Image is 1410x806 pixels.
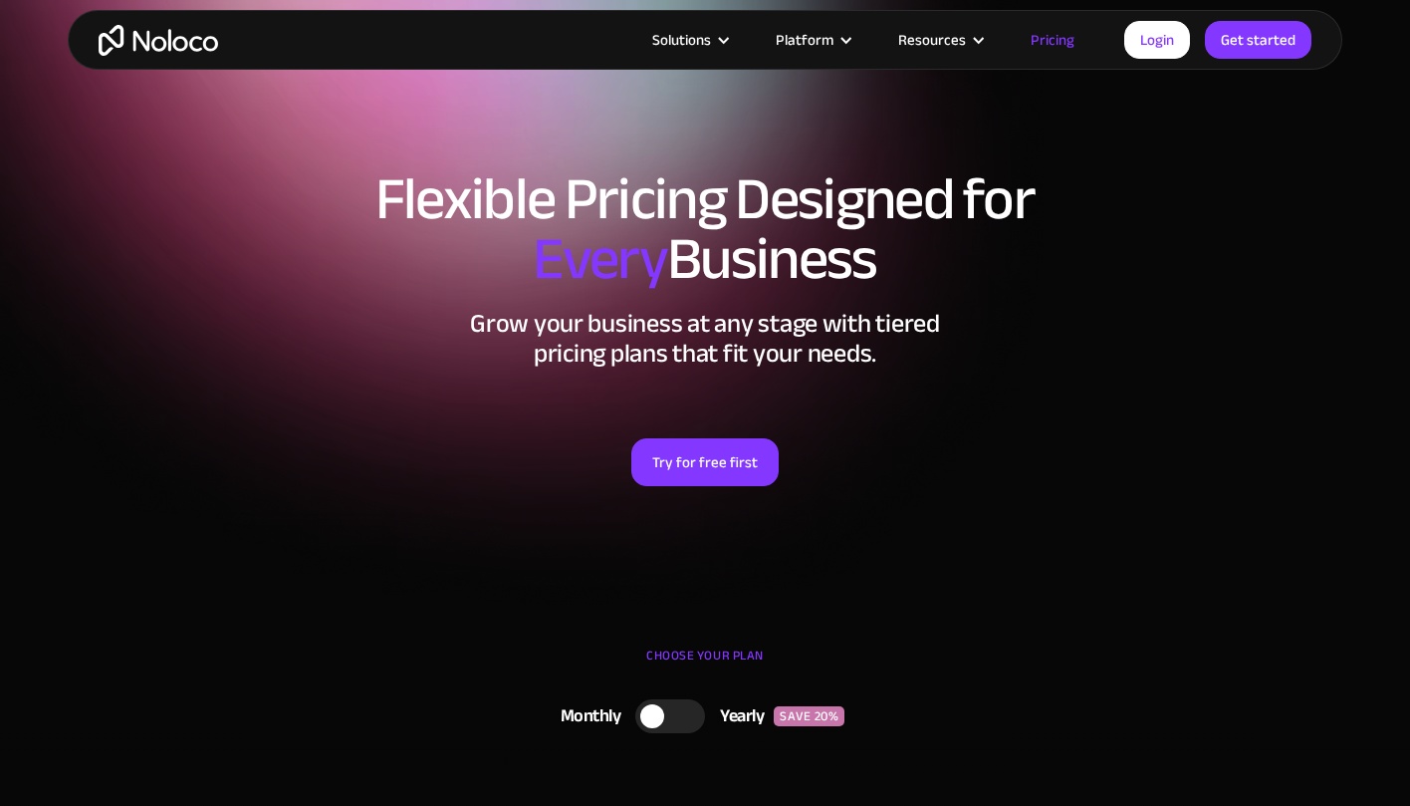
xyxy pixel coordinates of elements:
span: Every [533,203,667,315]
div: Platform [776,27,833,53]
div: Resources [898,27,966,53]
div: SAVE 20% [774,706,844,726]
a: home [99,25,218,56]
div: Monthly [536,701,636,731]
div: Platform [751,27,873,53]
h2: Grow your business at any stage with tiered pricing plans that fit your needs. [88,309,1322,369]
h1: Flexible Pricing Designed for Business [88,169,1322,289]
div: CHOOSE YOUR PLAN [88,641,1322,690]
div: Yearly [705,701,774,731]
a: Login [1124,21,1190,59]
div: Solutions [652,27,711,53]
a: Pricing [1006,27,1099,53]
div: Resources [873,27,1006,53]
a: Try for free first [631,438,779,486]
div: Solutions [627,27,751,53]
a: Get started [1205,21,1311,59]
